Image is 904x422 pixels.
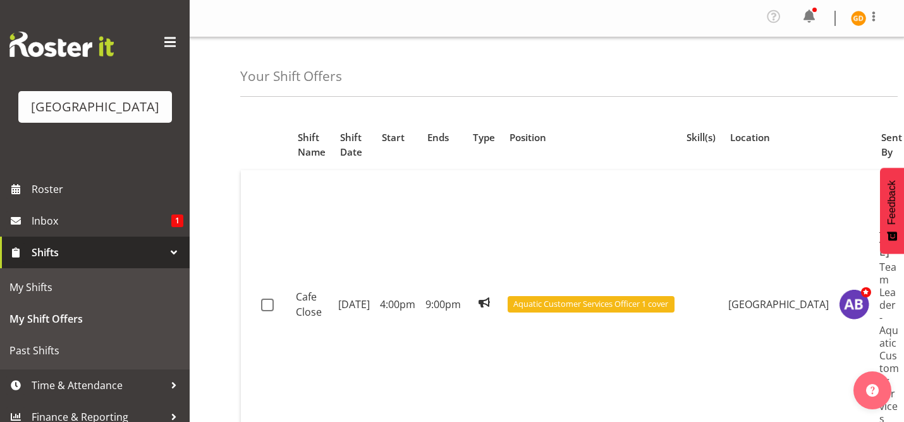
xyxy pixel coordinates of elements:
[9,278,180,297] span: My Shifts
[730,130,826,145] div: Location
[32,376,164,395] span: Time & Attendance
[3,335,186,366] a: Past Shifts
[3,271,186,303] a: My Shifts
[32,211,171,230] span: Inbox
[240,69,342,84] h4: Your Shift Offers
[866,384,879,397] img: help-xxl-2.png
[881,130,902,159] div: Sent By
[510,130,672,145] div: Position
[513,298,668,310] span: Aquatic Customer Services Officer 1 cover
[9,309,180,328] span: My Shift Offers
[879,183,900,258] h5: [PERSON_NAME]
[3,303,186,335] a: My Shift Offers
[9,32,114,57] img: Rosterit website logo
[31,97,159,116] div: [GEOGRAPHIC_DATA]
[382,130,413,145] div: Start
[473,130,495,145] div: Type
[886,180,898,225] span: Feedback
[340,130,367,159] div: Shift Date
[298,130,326,159] div: Shift Name
[427,130,458,145] div: Ends
[9,341,180,360] span: Past Shifts
[880,168,904,254] button: Feedback - Show survey
[851,11,866,26] img: greer-dawson11572.jpg
[32,243,164,262] span: Shifts
[687,130,716,145] div: Skill(s)
[171,214,183,227] span: 1
[839,289,869,320] img: amber-jade-brass10310.jpg
[32,180,183,199] span: Roster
